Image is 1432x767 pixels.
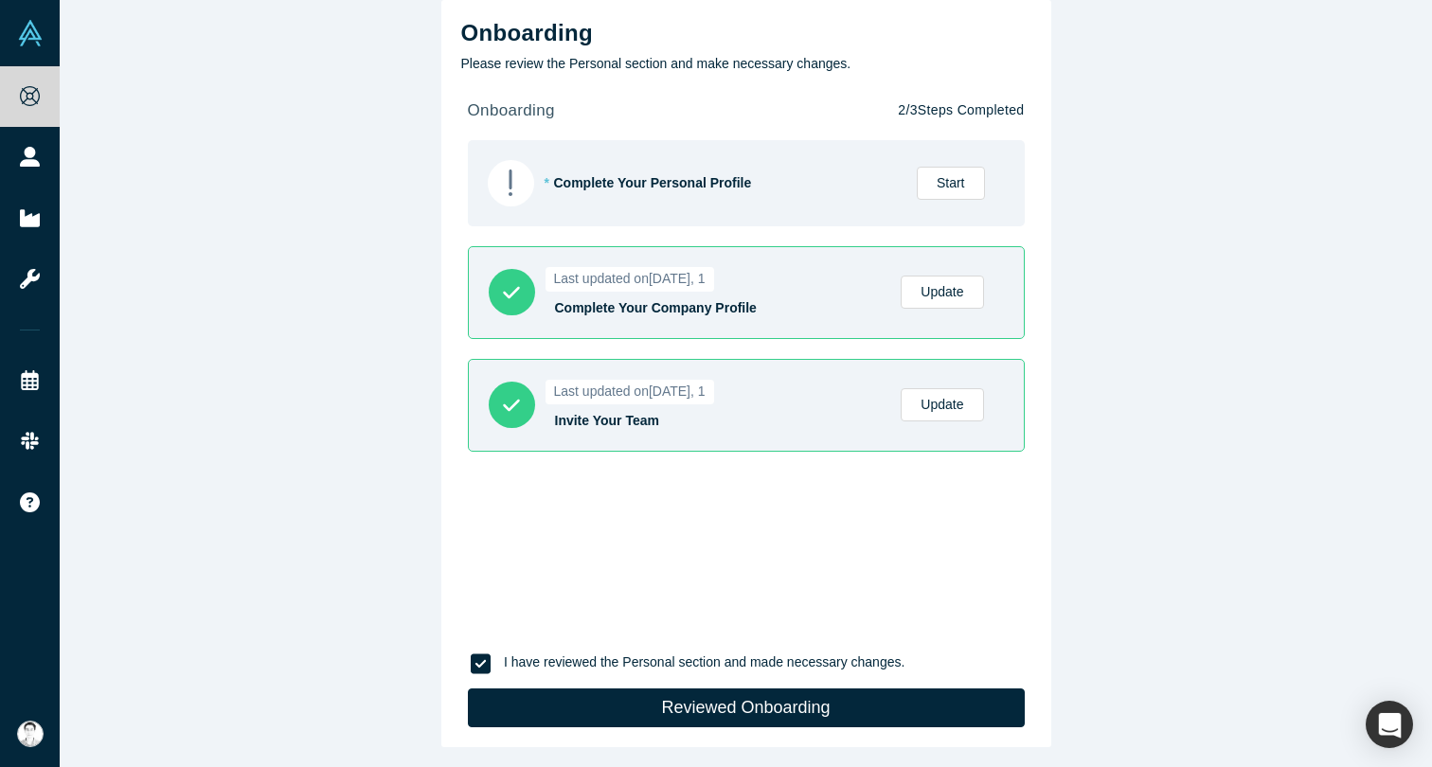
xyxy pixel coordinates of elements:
img: Alchemist Vault Logo [17,20,44,46]
a: Start [917,167,985,200]
img: Rodrigo Castro de Souza's Account [17,721,44,747]
button: Reviewed Onboarding [468,688,1025,727]
p: I have reviewed the Personal section and made necessary changes. [504,652,904,672]
strong: onboarding [468,101,555,119]
div: Complete Your Personal Profile [554,173,897,193]
span: Last updated on [DATE], 1 [546,380,714,404]
div: Invite Your Team [555,411,882,431]
a: Update [901,388,983,421]
p: 2 / 3 Steps Completed [898,100,1024,120]
span: Last updated on [DATE], 1 [546,267,714,292]
div: Complete Your Company Profile [555,298,882,318]
h2: Onboarding [461,20,1031,47]
p: Please review the Personal section and make necessary changes. [461,54,1031,74]
a: Update [901,276,983,309]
